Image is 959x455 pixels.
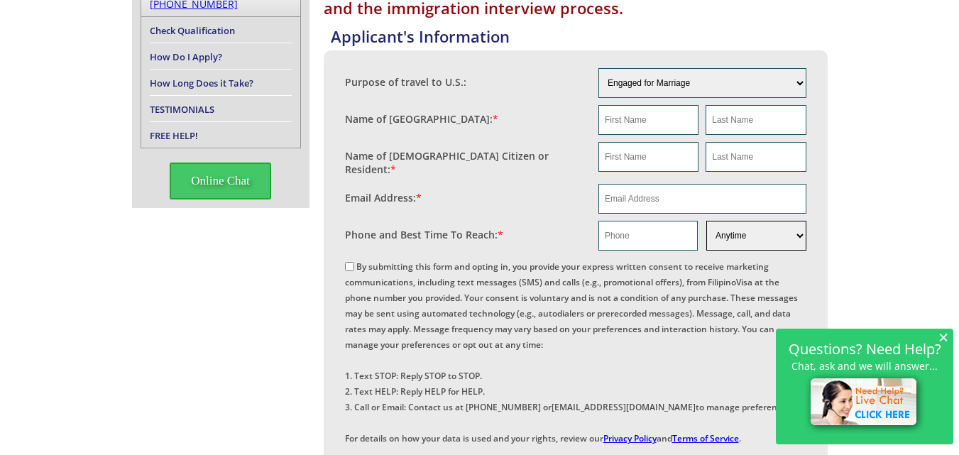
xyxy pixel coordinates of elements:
input: Last Name [706,105,806,135]
span: Online Chat [170,163,271,199]
span: × [938,331,948,343]
label: Purpose of travel to U.S.: [345,75,466,89]
h2: Questions? Need Help? [783,343,946,355]
select: Phone and Best Reach Time are required. [706,221,806,251]
img: live-chat-icon.png [804,372,926,434]
input: By submitting this form and opting in, you provide your express written consent to receive market... [345,262,354,271]
input: First Name [598,105,698,135]
a: Check Qualification [150,24,235,37]
label: Email Address: [345,191,422,204]
input: Email Address [598,184,806,214]
a: TESTIMONIALS [150,103,214,116]
input: Phone [598,221,698,251]
input: First Name [598,142,698,172]
label: Name of [DEMOGRAPHIC_DATA] Citizen or Resident: [345,149,585,176]
label: Phone and Best Time To Reach: [345,228,503,241]
label: By submitting this form and opting in, you provide your express written consent to receive market... [345,261,798,444]
a: Terms of Service [672,432,739,444]
p: Chat, ask and we will answer... [783,360,946,372]
a: Privacy Policy [603,432,657,444]
a: How Do I Apply? [150,50,222,63]
input: Last Name [706,142,806,172]
label: Name of [GEOGRAPHIC_DATA]: [345,112,498,126]
a: How Long Does it Take? [150,77,253,89]
a: FREE HELP! [150,129,198,142]
h4: Applicant's Information [331,26,828,47]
